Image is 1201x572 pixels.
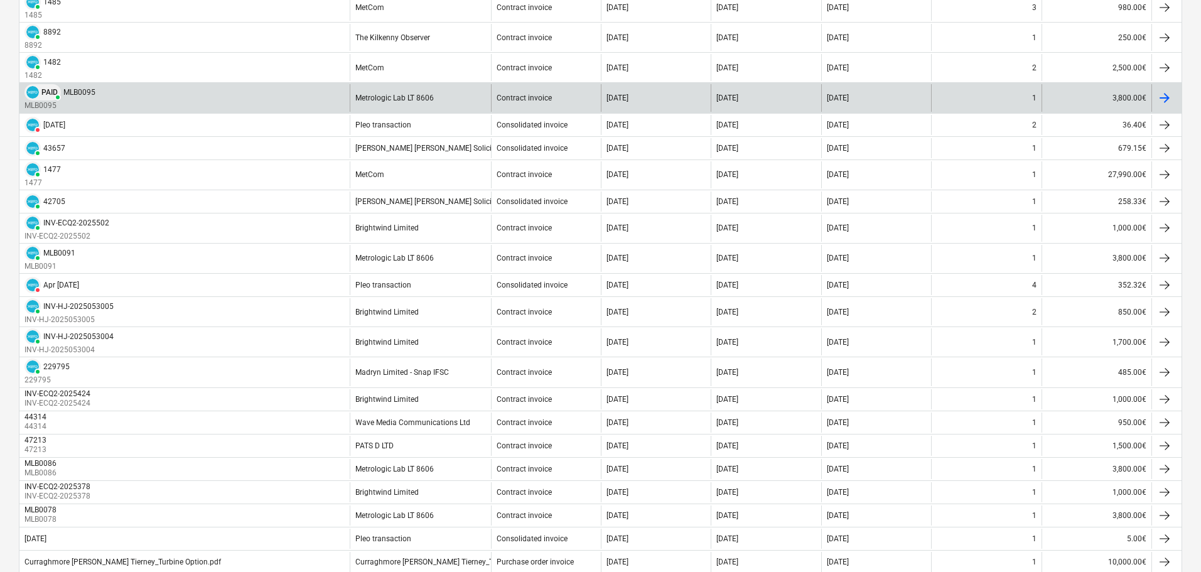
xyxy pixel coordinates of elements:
div: [DATE] [606,121,628,129]
div: [DATE] [716,441,738,450]
div: 1 [1032,144,1037,153]
div: 2 [1032,63,1037,72]
div: Brightwind Limited [355,488,419,497]
p: MLB0078 [24,514,59,525]
div: [DATE] [716,281,738,289]
div: [DATE] [716,170,738,179]
div: 1 [1032,441,1037,450]
img: xero.svg [26,142,39,154]
div: [DATE] [827,121,849,129]
div: INV-HJ-2025053005 [43,302,114,311]
div: 3,800.00€ [1042,245,1151,272]
div: Contract invoice [497,254,552,262]
div: Brightwind Limited [355,395,419,404]
div: [DATE] [606,3,628,12]
div: MLB0091 [43,249,75,257]
p: INV-ECQ2-2025378 [24,491,93,502]
div: 258.33€ [1042,192,1151,212]
div: [DATE] [716,33,738,42]
div: Contract invoice [497,465,552,473]
div: 1,500.00€ [1042,436,1151,456]
div: [DATE] [43,121,65,129]
img: xero.svg [26,195,39,208]
div: 3 [1032,3,1037,12]
div: [DATE] [716,224,738,232]
div: The Kilkenny Observer [355,33,430,42]
div: Contract invoice [497,94,552,102]
div: 1477 [43,165,61,174]
div: 3,800.00€ [1042,84,1151,111]
div: Invoice has been synced with Xero and its status is currently PAID [24,24,41,40]
div: [DATE] [606,465,628,473]
div: [DATE] [827,368,849,377]
div: 1,700.00€ [1042,328,1151,355]
p: 1482 [24,70,61,81]
div: MLB0095 [63,88,95,97]
div: 850.00€ [1042,298,1151,325]
div: 36.40€ [1042,115,1151,135]
div: [DATE] [827,418,849,427]
div: 1 [1032,170,1037,179]
iframe: Chat Widget [1138,512,1201,572]
div: Invoice has been synced with Xero and its status is currently PAID [24,140,41,156]
div: Contract invoice [497,308,552,316]
div: 42705 [43,197,65,206]
div: Invoice has been synced with Xero and its status is currently PAID [24,193,41,210]
div: Invoice has been synced with Xero and its status is currently PAID [24,215,41,231]
div: 1,000.00€ [1042,482,1151,502]
div: 43657 [43,144,65,153]
p: 44314 [24,421,49,432]
div: [DATE] [716,197,738,206]
span: PAID [41,89,58,96]
div: [DATE] [606,558,628,566]
div: 44314 [24,413,46,421]
div: [DATE] [606,395,628,404]
img: xero.svg [26,56,39,68]
div: Contract invoice [497,488,552,497]
div: [DATE] [827,465,849,473]
div: Curraghmore [PERSON_NAME] Tierney_Turbine Option [355,558,539,566]
div: [DATE] [606,534,628,543]
p: INV-HJ-2025053004 [24,345,114,355]
div: 1 [1032,197,1037,206]
div: [DATE] [827,511,849,520]
div: 1 [1032,395,1037,404]
div: [DATE] [827,308,849,316]
div: [DATE] [716,395,738,404]
div: Invoice has been synced with Xero and its status is currently PAID [24,161,41,178]
img: xero.svg [26,330,39,343]
div: [DATE] [716,121,738,129]
div: [DATE] [827,197,849,206]
div: Curraghmore [PERSON_NAME] Tierney_Turbine Option.pdf [24,558,221,566]
div: Invoice has been synced with Xero and its status is currently PAID [24,54,41,70]
div: [DATE] [606,170,628,179]
div: 1 [1032,338,1037,347]
div: 1 [1032,224,1037,232]
div: INV-ECQ2-2025502 [43,219,109,227]
div: 1 [1032,465,1037,473]
div: [DATE] [827,63,849,72]
div: [DATE] [606,308,628,316]
div: [DATE] [716,308,738,316]
div: [DATE] [606,488,628,497]
div: Apr [DATE] [43,281,79,289]
div: 10,000.00€ [1042,552,1151,572]
div: [DATE] [606,418,628,427]
div: MetCom [355,63,384,72]
div: [DATE] [606,224,628,232]
div: INV-HJ-2025053004 [43,332,114,341]
div: 485.00€ [1042,359,1151,386]
div: 1482 [43,58,61,67]
img: xero.svg [26,360,39,373]
div: [DATE] [24,534,46,543]
div: [DATE] [716,3,738,12]
div: [DATE] [716,558,738,566]
div: [DATE] [716,338,738,347]
div: 5.00€ [1042,529,1151,549]
div: [DATE] [716,63,738,72]
div: Invoice has been synced with Xero and its status is currently DELETED [24,277,41,293]
div: Contract invoice [497,3,552,12]
div: [DATE] [827,224,849,232]
div: Consolidated invoice [497,121,568,129]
